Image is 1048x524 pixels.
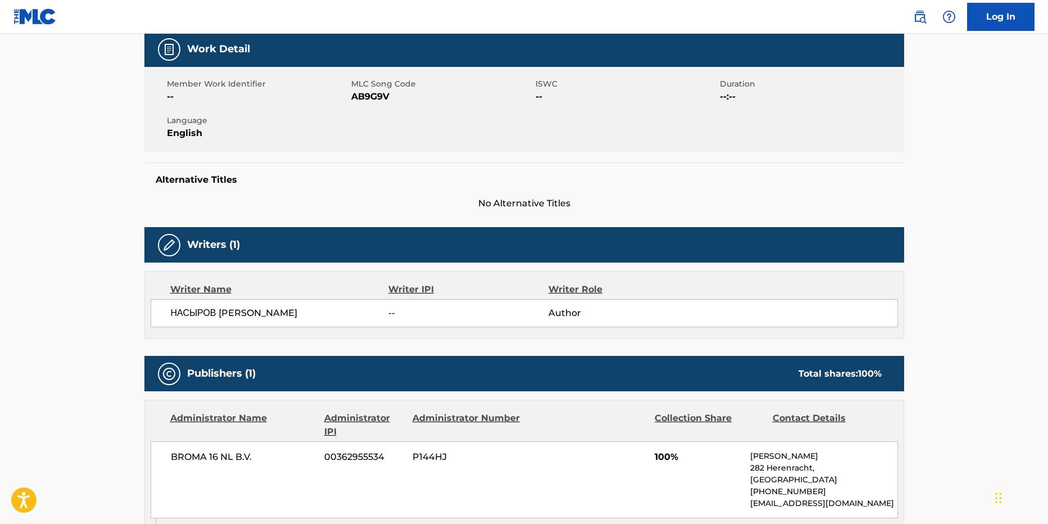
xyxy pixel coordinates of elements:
a: Public Search [909,6,931,28]
p: [PHONE_NUMBER] [750,486,897,498]
img: MLC Logo [13,8,57,25]
span: BROMA 16 NL B.V. [171,450,316,464]
p: [GEOGRAPHIC_DATA] [750,474,897,486]
span: Duration [720,78,901,90]
span: MLC Song Code [351,78,533,90]
p: [PERSON_NAME] [750,450,897,462]
p: [EMAIL_ADDRESS][DOMAIN_NAME] [750,498,897,509]
div: Administrator Number [412,412,521,439]
span: Member Work Identifier [167,78,348,90]
span: P144HJ [412,450,521,464]
span: 100% [655,450,742,464]
div: Виджет чата [992,470,1048,524]
div: Total shares: [799,367,882,381]
img: Writers [162,238,176,252]
div: Writer IPI [388,283,548,296]
div: Writer Name [170,283,389,296]
span: No Alternative Titles [144,197,904,210]
h5: Writers (1) [187,238,240,251]
span: Author [548,306,694,320]
img: Publishers [162,367,176,381]
h5: Publishers (1) [187,367,256,380]
img: help [942,10,956,24]
span: 00362955534 [324,450,404,464]
div: Contact Details [773,412,882,439]
img: search [913,10,927,24]
span: НАСЫРОВ [PERSON_NAME] [171,306,389,320]
span: English [167,127,348,140]
div: Writer Role [548,283,694,296]
div: Collection Share [655,412,764,439]
span: -- [167,90,348,103]
div: Help [938,6,960,28]
span: -- [388,306,548,320]
div: Перетащить [995,481,1002,515]
span: Language [167,115,348,127]
span: ISWC [536,78,717,90]
div: Administrator Name [170,412,316,439]
span: 100 % [858,368,882,379]
h5: Work Detail [187,43,250,56]
iframe: Chat Widget [992,470,1048,524]
a: Log In [967,3,1035,31]
h5: Alternative Titles [156,174,893,186]
img: Work Detail [162,43,176,56]
p: 282 Herenracht, [750,462,897,474]
span: --:-- [720,90,901,103]
span: AB9G9V [351,90,533,103]
span: -- [536,90,717,103]
div: Administrator IPI [324,412,404,439]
